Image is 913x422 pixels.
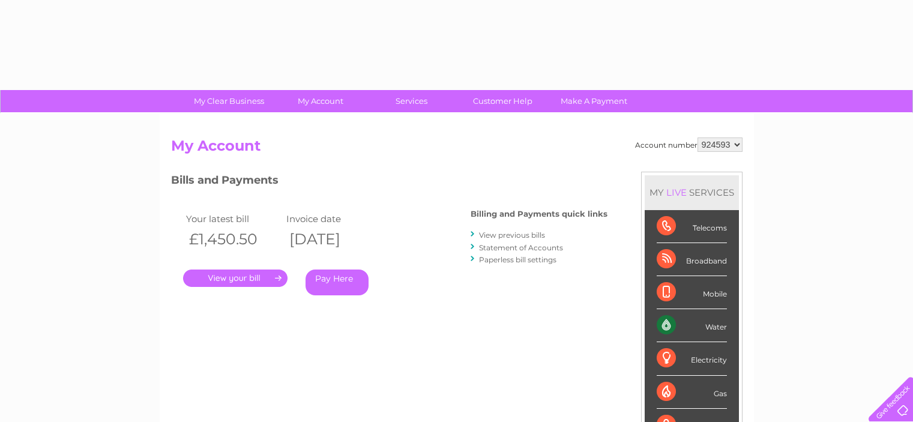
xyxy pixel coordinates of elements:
[171,172,607,193] h3: Bills and Payments
[283,227,384,252] th: [DATE]
[306,270,369,295] a: Pay Here
[471,209,607,219] h4: Billing and Payments quick links
[283,211,384,227] td: Invoice date
[362,90,461,112] a: Services
[453,90,552,112] a: Customer Help
[179,90,279,112] a: My Clear Business
[645,175,739,209] div: MY SERVICES
[271,90,370,112] a: My Account
[657,243,727,276] div: Broadband
[544,90,643,112] a: Make A Payment
[183,211,284,227] td: Your latest bill
[479,231,545,240] a: View previous bills
[657,376,727,409] div: Gas
[657,342,727,375] div: Electricity
[657,309,727,342] div: Water
[171,137,743,160] h2: My Account
[479,243,563,252] a: Statement of Accounts
[657,276,727,309] div: Mobile
[479,255,556,264] a: Paperless bill settings
[183,227,284,252] th: £1,450.50
[657,210,727,243] div: Telecoms
[183,270,288,287] a: .
[635,137,743,152] div: Account number
[664,187,689,198] div: LIVE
